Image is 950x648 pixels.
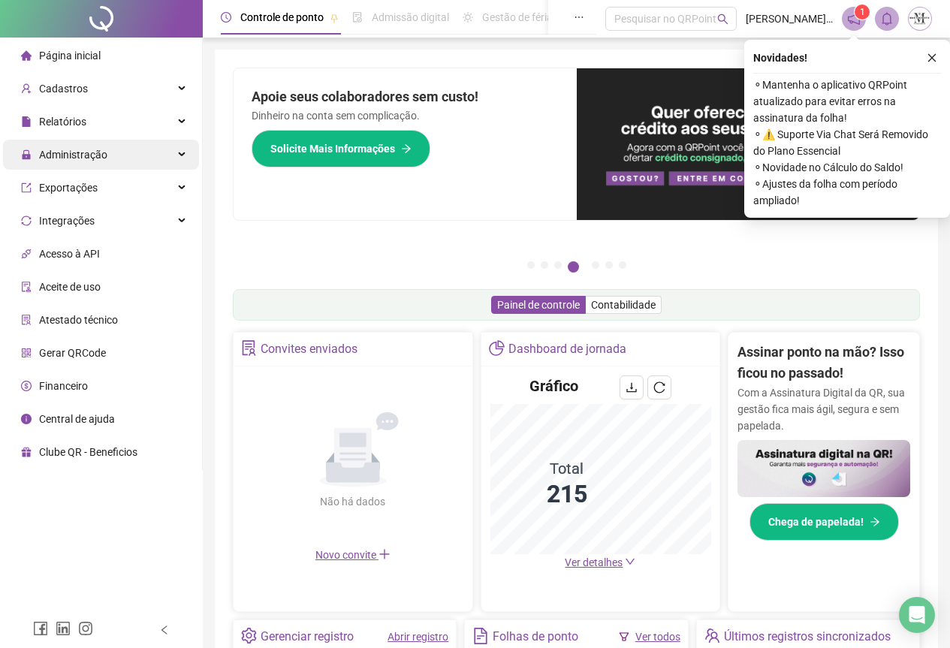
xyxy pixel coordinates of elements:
[39,446,137,458] span: Clube QR - Beneficios
[21,116,32,127] span: file
[577,68,920,220] img: banner%2Fa8ee1423-cce5-4ffa-a127-5a2d429cc7d8.png
[704,628,720,643] span: team
[21,83,32,94] span: user-add
[39,215,95,227] span: Integrações
[39,50,101,62] span: Página inicial
[605,261,613,269] button: 6
[33,621,48,636] span: facebook
[737,384,910,434] p: Com a Assinatura Digital da QR, sua gestão fica mais ágil, segura e sem papelada.
[39,248,100,260] span: Acesso à API
[39,116,86,128] span: Relatórios
[39,380,88,392] span: Financeiro
[554,261,562,269] button: 3
[753,126,941,159] span: ⚬ ⚠️ Suporte Via Chat Será Removido do Plano Essencial
[565,556,635,568] a: Ver detalhes down
[252,86,559,107] h2: Apoie seus colaboradores sem custo!
[870,517,880,527] span: arrow-right
[541,261,548,269] button: 2
[635,631,680,643] a: Ver todos
[899,597,935,633] div: Open Intercom Messenger
[591,299,656,311] span: Contabilidade
[527,261,535,269] button: 1
[568,261,579,273] button: 4
[749,503,899,541] button: Chega de papelada!
[21,282,32,292] span: audit
[270,140,395,157] span: Solicite Mais Informações
[261,336,357,362] div: Convites enviados
[717,14,728,25] span: search
[625,556,635,567] span: down
[401,143,412,154] span: arrow-right
[737,440,910,498] img: banner%2F02c71560-61a6-44d4-94b9-c8ab97240462.png
[847,12,861,26] span: notification
[653,381,665,393] span: reload
[927,53,937,63] span: close
[482,11,558,23] span: Gestão de férias
[768,514,864,530] span: Chega de papelada!
[241,628,257,643] span: setting
[592,261,599,269] button: 5
[352,12,363,23] span: file-done
[21,447,32,457] span: gift
[284,493,422,510] div: Não há dados
[39,182,98,194] span: Exportações
[21,414,32,424] span: info-circle
[753,159,941,176] span: ⚬ Novidade no Cálculo do Saldo!
[372,11,449,23] span: Admissão digital
[56,621,71,636] span: linkedin
[21,315,32,325] span: solution
[880,12,894,26] span: bell
[574,12,584,23] span: ellipsis
[508,336,626,362] div: Dashboard de jornada
[497,299,580,311] span: Painel de controle
[619,631,629,642] span: filter
[753,176,941,209] span: ⚬ Ajustes da folha com período ampliado!
[39,413,115,425] span: Central de ajuda
[626,381,638,393] span: download
[737,342,910,384] h2: Assinar ponto na mão? Isso ficou no passado!
[565,556,623,568] span: Ver detalhes
[39,149,107,161] span: Administração
[529,375,578,396] h4: Gráfico
[330,14,339,23] span: pushpin
[619,261,626,269] button: 7
[21,149,32,160] span: lock
[753,50,807,66] span: Novidades !
[753,77,941,126] span: ⚬ Mantenha o aplicativo QRPoint atualizado para evitar erros na assinatura da folha!
[21,182,32,193] span: export
[78,621,93,636] span: instagram
[378,548,391,560] span: plus
[472,628,488,643] span: file-text
[240,11,324,23] span: Controle de ponto
[159,625,170,635] span: left
[39,83,88,95] span: Cadastros
[252,130,430,167] button: Solicite Mais Informações
[39,281,101,293] span: Aceite de uso
[315,549,391,561] span: Novo convite
[489,340,505,356] span: pie-chart
[388,631,448,643] a: Abrir registro
[241,340,257,356] span: solution
[21,249,32,259] span: api
[252,107,559,124] p: Dinheiro na conta sem complicação.
[21,381,32,391] span: dollar
[39,314,118,326] span: Atestado técnico
[21,348,32,358] span: qrcode
[746,11,833,27] span: [PERSON_NAME] - TRANSMARTINS
[221,12,231,23] span: clock-circle
[21,215,32,226] span: sync
[21,50,32,61] span: home
[860,7,865,17] span: 1
[39,347,106,359] span: Gerar QRCode
[855,5,870,20] sup: 1
[463,12,473,23] span: sun
[909,8,931,30] img: 67331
